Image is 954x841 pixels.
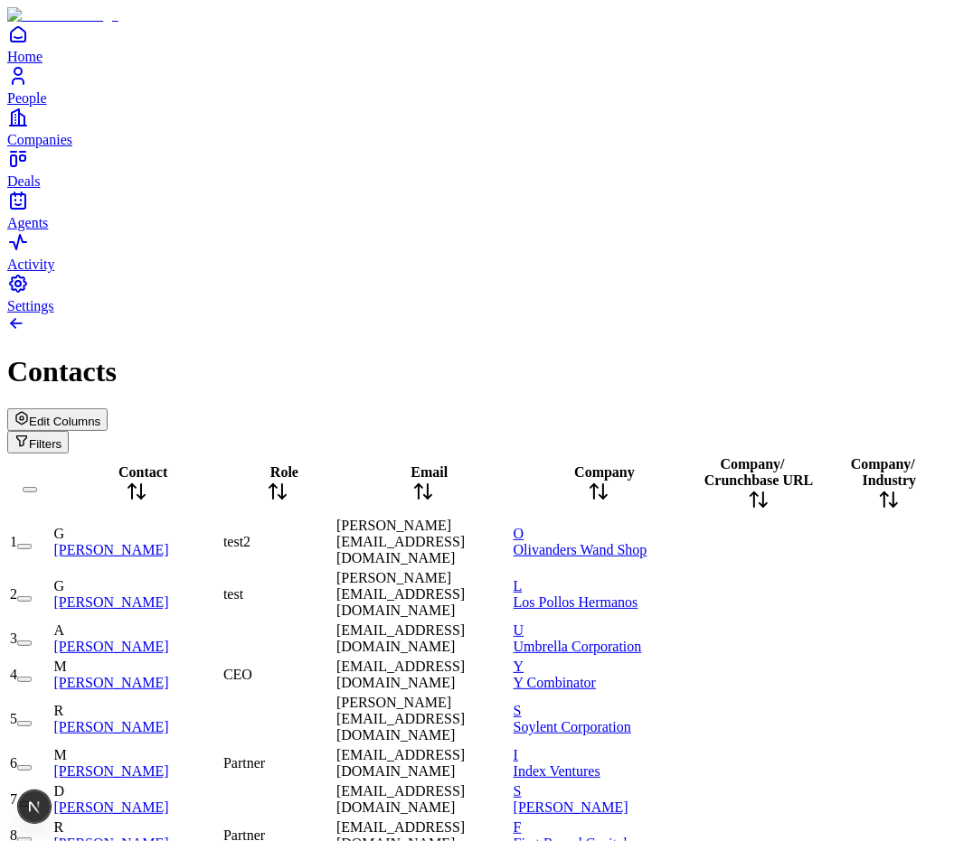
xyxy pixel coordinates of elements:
[10,631,17,646] span: 3
[514,578,684,594] div: L
[10,711,17,726] span: 5
[7,148,947,189] a: Deals
[270,464,298,480] span: Role
[7,408,108,431] button: Edit Columns
[411,464,448,480] span: Email
[10,755,17,771] span: 6
[514,622,684,639] div: U
[721,456,781,472] span: Company
[514,675,596,690] span: Y Combinator
[780,456,784,472] span: /
[223,755,265,771] span: Partner
[7,49,43,64] span: Home
[514,783,684,815] a: S[PERSON_NAME]
[53,819,220,836] div: R
[10,534,17,549] span: 1
[514,542,647,557] span: Olivanders Wand Shop
[53,659,220,675] div: M
[514,703,684,734] a: SSoylent Corporation
[7,23,947,64] a: Home
[7,65,947,106] a: People
[53,719,168,734] a: [PERSON_NAME]
[53,763,168,779] a: [PERSON_NAME]
[7,215,48,230] span: Agents
[514,819,684,836] div: F
[53,703,220,719] div: R
[53,747,220,763] div: M
[7,90,47,106] span: People
[514,747,684,763] div: I
[7,273,947,313] a: Settings
[863,472,917,488] span: Industry
[911,456,915,472] span: /
[704,472,813,488] span: Crunchbase URL
[10,586,17,602] span: 2
[514,526,684,557] a: OOlivanders Wand Shop
[53,799,168,815] a: [PERSON_NAME]
[514,594,638,610] span: Los Pollos Hermanos
[10,667,17,682] span: 4
[53,622,220,639] div: A
[7,190,947,230] a: Agents
[7,431,947,453] div: Open natural language filter
[514,639,642,654] span: Umbrella Corporation
[514,526,684,542] div: O
[514,622,684,654] a: UUmbrella Corporation
[574,464,635,480] span: Company
[7,431,69,453] button: Open natural language filter
[53,783,220,799] div: D
[514,578,684,610] a: LLos Pollos Hermanos
[53,526,220,542] div: G
[7,173,40,189] span: Deals
[223,667,252,682] span: CEO
[514,747,684,779] a: IIndex Ventures
[53,542,168,557] a: [PERSON_NAME]
[223,586,243,602] span: test
[514,783,684,799] div: S
[7,107,947,147] a: Companies
[851,456,911,472] span: Company
[336,783,465,815] span: [EMAIL_ADDRESS][DOMAIN_NAME]
[336,570,465,618] span: [PERSON_NAME][EMAIL_ADDRESS][DOMAIN_NAME]
[514,703,684,719] div: S
[53,594,168,610] a: [PERSON_NAME]
[7,355,947,388] h1: Contacts
[336,695,465,743] span: [PERSON_NAME][EMAIL_ADDRESS][DOMAIN_NAME]
[7,298,54,313] span: Settings
[514,659,684,690] a: YY Combinator
[336,659,465,690] span: [EMAIL_ADDRESS][DOMAIN_NAME]
[336,622,465,654] span: [EMAIL_ADDRESS][DOMAIN_NAME]
[514,763,600,779] span: Index Ventures
[7,231,947,272] a: Activity
[53,639,168,654] a: [PERSON_NAME]
[514,719,631,734] span: Soylent Corporation
[223,534,250,549] span: test2
[336,747,465,779] span: [EMAIL_ADDRESS][DOMAIN_NAME]
[336,518,465,565] span: [PERSON_NAME][EMAIL_ADDRESS][DOMAIN_NAME]
[10,791,17,807] span: 7
[7,132,72,147] span: Companies
[53,578,220,594] div: G
[514,799,628,815] span: [PERSON_NAME]
[29,415,100,428] span: Edit Columns
[7,7,118,23] img: Item Brain Logo
[53,675,168,690] a: [PERSON_NAME]
[514,659,684,675] div: Y
[118,464,167,480] span: Contact
[7,257,54,272] span: Activity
